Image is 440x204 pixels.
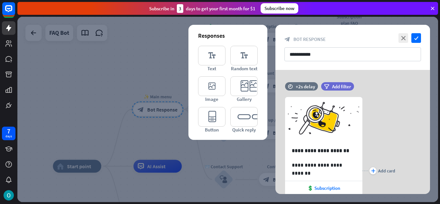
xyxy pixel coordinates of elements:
div: days [5,134,12,139]
i: close [398,33,408,43]
button: Open LiveChat chat widget [5,3,24,22]
div: 3 [177,4,183,13]
img: preview [285,97,362,144]
i: filter [324,84,329,89]
a: 7 days [2,127,15,140]
i: check [411,33,421,43]
div: Add card [378,168,395,174]
div: Subscribe now [261,3,298,14]
i: time [288,84,293,89]
span: 💲 Subscription [307,185,340,191]
i: plus [371,169,375,173]
span: Add filter [332,83,351,90]
div: +2s delay [296,83,315,90]
div: Subscribe in days to get your first month for $1 [149,4,255,13]
span: Bot Response [293,36,326,42]
div: 7 [7,128,10,134]
i: block_bot_response [284,36,290,42]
